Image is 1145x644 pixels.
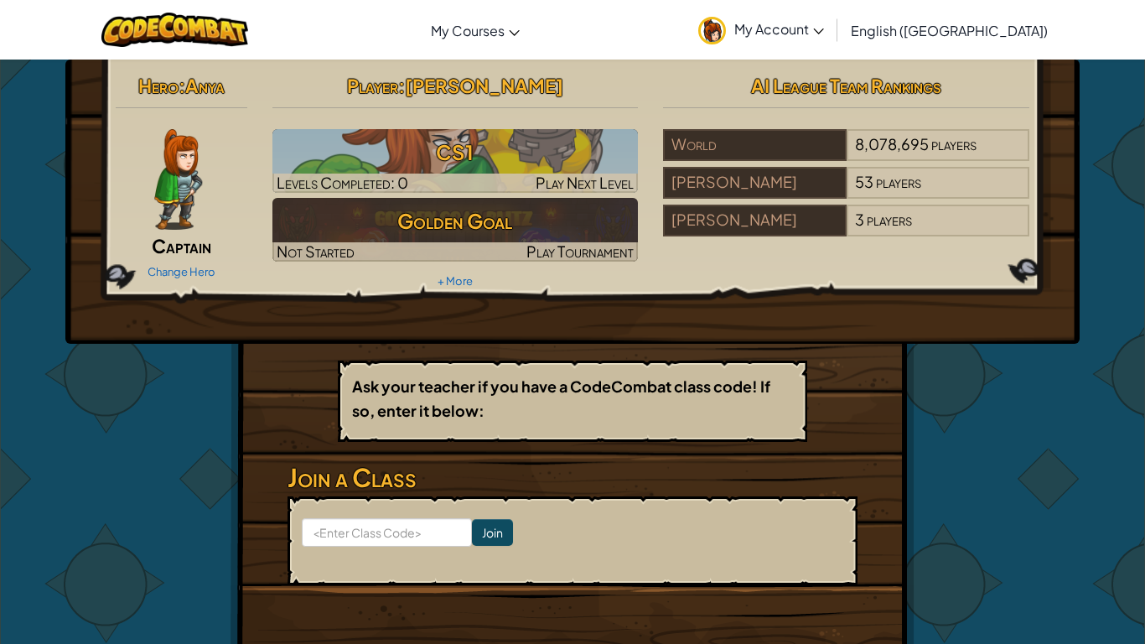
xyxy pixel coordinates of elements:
[931,134,977,153] span: players
[272,202,639,240] h3: Golden Goal
[663,221,1029,240] a: [PERSON_NAME]3players
[101,13,248,47] img: CodeCombat logo
[138,74,179,97] span: Hero
[663,205,846,236] div: [PERSON_NAME]
[288,459,857,496] h3: Join a Class
[148,265,215,278] a: Change Hero
[855,172,873,191] span: 53
[472,519,513,546] input: Join
[185,74,225,97] span: Anya
[272,198,639,262] img: Golden Goal
[751,74,941,97] span: AI League Team Rankings
[422,8,528,53] a: My Courses
[405,74,563,97] span: [PERSON_NAME]
[272,198,639,262] a: Golden GoalNot StartedPlay Tournament
[152,234,211,257] span: Captain
[347,74,398,97] span: Player
[154,129,202,230] img: captain-pose.png
[690,3,832,56] a: My Account
[536,173,634,192] span: Play Next Level
[438,274,473,288] a: + More
[663,129,846,161] div: World
[431,22,505,39] span: My Courses
[734,20,824,38] span: My Account
[398,74,405,97] span: :
[526,241,634,261] span: Play Tournament
[272,129,639,193] a: Play Next Level
[698,17,726,44] img: avatar
[842,8,1056,53] a: English ([GEOGRAPHIC_DATA])
[302,518,472,547] input: <Enter Class Code>
[272,129,639,193] img: CS1
[277,241,355,261] span: Not Started
[663,183,1029,202] a: [PERSON_NAME]53players
[867,210,912,229] span: players
[352,377,770,420] b: Ask your teacher if you have a CodeCombat class code! If so, enter it below:
[272,133,639,171] h3: CS1
[277,173,408,192] span: Levels Completed: 0
[876,172,921,191] span: players
[855,134,929,153] span: 8,078,695
[663,167,846,199] div: [PERSON_NAME]
[179,74,185,97] span: :
[663,145,1029,164] a: World8,078,695players
[851,22,1048,39] span: English ([GEOGRAPHIC_DATA])
[855,210,864,229] span: 3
